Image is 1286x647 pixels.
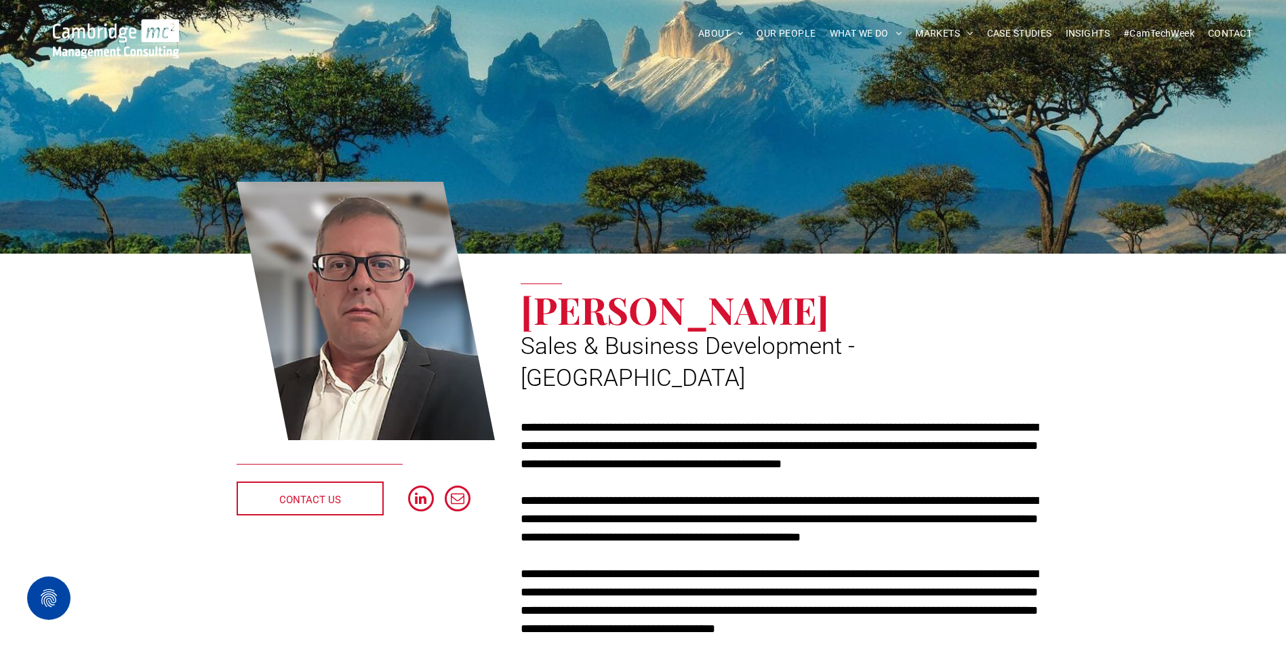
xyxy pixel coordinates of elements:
a: CONTACT US [237,482,384,515]
a: CASE STUDIES [980,23,1059,44]
span: CONTACT US [279,483,341,517]
span: [PERSON_NAME] [521,284,829,334]
a: ABOUT [691,23,750,44]
a: email [445,486,470,515]
a: WHAT WE DO [823,23,909,44]
a: MARKETS [908,23,980,44]
span: Sales & Business Development - [GEOGRAPHIC_DATA] [521,332,855,392]
a: #CamTechWeek [1117,23,1201,44]
img: Cambridge MC Logo [53,19,179,58]
a: OUR PEOPLE [750,23,822,44]
a: CONTACT [1201,23,1259,44]
a: INSIGHTS [1059,23,1117,44]
a: linkedin [408,486,434,515]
